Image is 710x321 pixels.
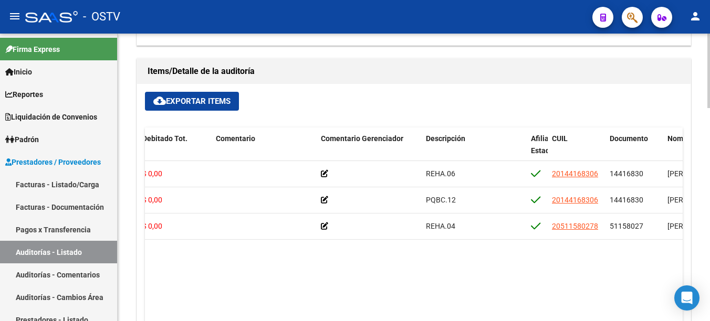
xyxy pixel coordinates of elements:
span: 14416830 [610,169,643,178]
datatable-header-cell: CUIL [548,127,605,174]
span: REHA.04 [426,222,455,230]
mat-icon: person [689,10,702,23]
span: 20144168306 [552,169,598,178]
h1: Items/Detalle de la auditoría [148,63,680,80]
span: Reportes [5,89,43,100]
span: $ 0,00 [142,222,162,230]
span: 20511580278 [552,222,598,230]
span: Prestadores / Proveedores [5,156,101,168]
span: Documento [610,134,648,143]
mat-icon: menu [8,10,21,23]
span: 51158027 [610,222,643,230]
datatable-header-cell: Descripción [422,127,527,174]
datatable-header-cell: Debitado Tot. [138,127,212,174]
span: - OSTV [83,5,120,28]
span: Comentario [216,134,255,143]
datatable-header-cell: Comentario [212,127,317,174]
datatable-header-cell: Afiliado Estado [527,127,548,174]
span: Comentario Gerenciador [321,134,403,143]
span: 20144168306 [552,196,598,204]
span: Firma Express [5,44,60,55]
span: Afiliado Estado [531,134,557,155]
span: $ 0,00 [142,196,162,204]
datatable-header-cell: Documento [605,127,663,174]
span: REHA.06 [426,169,455,178]
span: Liquidación de Convenios [5,111,97,123]
div: Open Intercom Messenger [674,285,699,311]
span: CUIL [552,134,568,143]
span: PQBC.12 [426,196,456,204]
span: 14416830 [610,196,643,204]
span: Padrón [5,134,39,145]
span: Inicio [5,66,32,78]
span: $ 0,00 [142,169,162,178]
mat-icon: cloud_download [153,94,166,107]
span: Debitado Tot. [142,134,187,143]
span: Exportar Items [153,97,231,106]
button: Exportar Items [145,92,239,111]
span: Descripción [426,134,465,143]
datatable-header-cell: Comentario Gerenciador [317,127,422,174]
